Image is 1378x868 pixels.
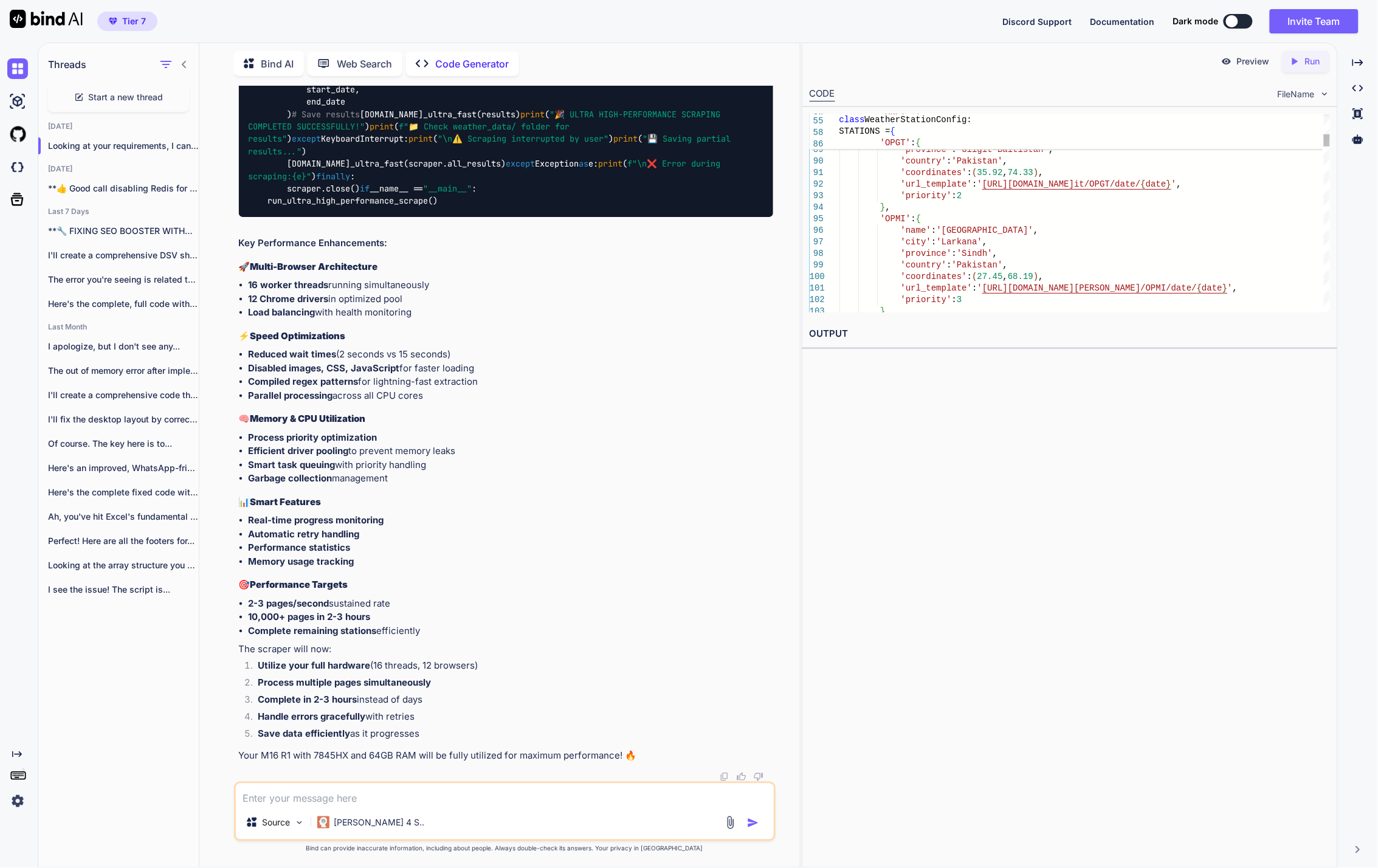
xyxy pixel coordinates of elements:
h2: [DATE] [38,164,199,174]
div: 89 [810,144,824,156]
button: Discord Support [1003,15,1072,28]
strong: 10,000+ pages in 2-3 hours [249,611,371,622]
span: 'coordinates' [901,168,967,177]
span: 'OPGT' [880,138,911,148]
span: : [931,237,936,247]
span: , [1003,168,1008,177]
li: for lightning-fast extraction [249,375,773,389]
img: premium [109,18,117,25]
img: dislike [754,772,763,782]
h2: [DATE] [38,122,199,131]
span: , [1003,272,1008,281]
span: : [967,272,972,281]
span: , [1039,272,1044,281]
span: print [614,134,638,145]
span: ' [977,179,982,189]
span: class [839,115,865,125]
strong: Process priority optimization [249,432,377,443]
p: The out of memory error after implementing... [48,365,199,377]
strong: Complete in 2-3 hours [258,694,357,705]
strong: 12 Chrome drivers [249,293,329,305]
span: , [1176,179,1181,189]
span: , [1003,156,1008,166]
span: } [1222,283,1227,293]
span: date [1202,283,1222,293]
strong: Complete remaining stations [249,625,377,636]
span: , [993,249,997,258]
img: chevron down [1320,89,1330,99]
div: 99 [810,260,824,271]
span: 74.33 [1008,168,1033,177]
span: # Save results [292,109,360,120]
li: instead of days [249,693,773,710]
img: chat [7,58,28,79]
img: darkCloudIdeIcon [7,157,28,177]
div: 90 [810,156,824,167]
li: with health monitoring [249,306,773,320]
span: : [972,283,977,293]
span: STATIONS = [839,126,891,136]
div: 91 [810,167,824,179]
h3: 📊 [239,495,773,509]
span: : [931,226,936,235]
span: "🎉 ULTRA HIGH-PERFORMANCE SCRAPING COMPLETED SUCCESSFULLY!" [249,109,726,132]
span: 'city' [901,237,931,247]
h3: 🚀 [239,260,773,274]
span: : [952,249,957,258]
div: 96 [810,225,824,236]
p: Of course. The key here is to... [48,438,199,450]
li: efficiently [249,624,773,638]
button: Invite Team [1270,9,1359,33]
span: ( [972,272,977,281]
div: CODE [810,87,835,102]
h3: 🎯 [239,578,773,592]
img: Bind AI [10,10,83,28]
span: , [1049,145,1053,154]
span: 'OPMI' [880,214,911,224]
span: Start a new thread [89,91,164,103]
div: 101 [810,283,824,294]
h2: OUTPUT [802,320,1337,348]
span: 'country' [901,260,947,270]
span: except [506,158,536,169]
span: date [1146,179,1166,189]
p: I apologize, but I don't see any... [48,340,199,353]
img: githubLight [7,124,28,145]
strong: Load balancing [249,306,315,318]
strong: Smart task queuing [249,459,336,470]
h2: Last 7 Days [38,207,199,216]
span: 2 [957,191,962,201]
span: 'country' [901,156,947,166]
span: 'name' [901,226,931,235]
div: 102 [810,294,824,306]
strong: Save data efficiently [258,728,351,739]
strong: Performance Targets [250,579,348,590]
p: Here's the complete fixed code with the... [48,486,199,498]
span: } [1166,179,1171,189]
strong: Multi-Browser Architecture [250,261,378,272]
span: it/OPGT/date/ [1074,179,1140,189]
img: Pick Models [294,818,305,828]
p: I'll fix the desktop layout by correcting... [48,413,199,425]
p: Looking at your requirements, I can defi... [48,140,199,152]
span: : [946,260,951,270]
span: 'priority' [901,295,952,305]
span: Dark mode [1173,15,1219,27]
img: icon [747,817,759,829]
span: print [521,109,545,120]
span: 68.19 [1008,272,1033,281]
span: 35.92 [977,168,1003,177]
span: 'priority' [901,191,952,201]
span: [PERSON_NAME]/OPMI/date/ [1074,283,1197,293]
img: like [737,772,746,782]
span: ' [977,283,982,293]
p: Your M16 R1 with 7845HX and 64GB RAM will be fully utilized for maximum performance! 🔥 [239,749,773,763]
p: The error you're seeing is related to... [48,274,199,286]
strong: Reduced wait times [249,348,337,360]
span: Documentation [1090,16,1155,27]
strong: Parallel processing [249,390,333,401]
span: WeatherStationConfig: [865,115,972,125]
img: preview [1221,56,1232,67]
span: { [1197,283,1202,293]
p: [PERSON_NAME] 4 S.. [334,816,425,828]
